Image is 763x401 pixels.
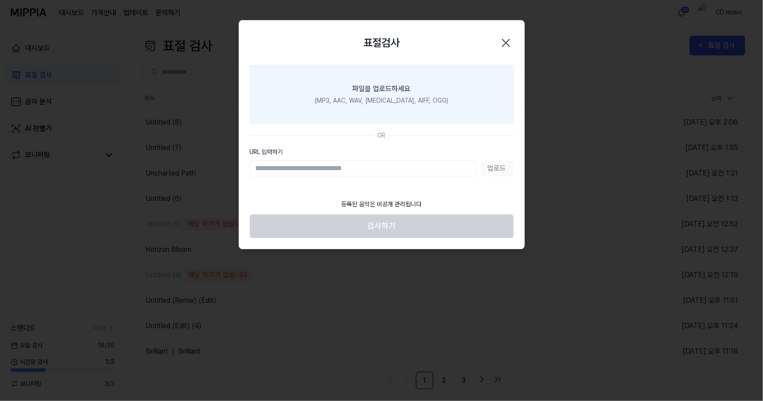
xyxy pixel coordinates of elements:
div: 등록된 음악은 비공개 관리됩니다 [336,194,427,214]
div: OR [378,131,386,140]
label: URL 입력하기 [250,147,514,157]
h2: 표절검사 [363,35,400,51]
div: (MP3, AAC, WAV, [MEDICAL_DATA], AIFF, OGG) [315,96,448,105]
div: 파일을 업로드하세요 [353,84,411,94]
